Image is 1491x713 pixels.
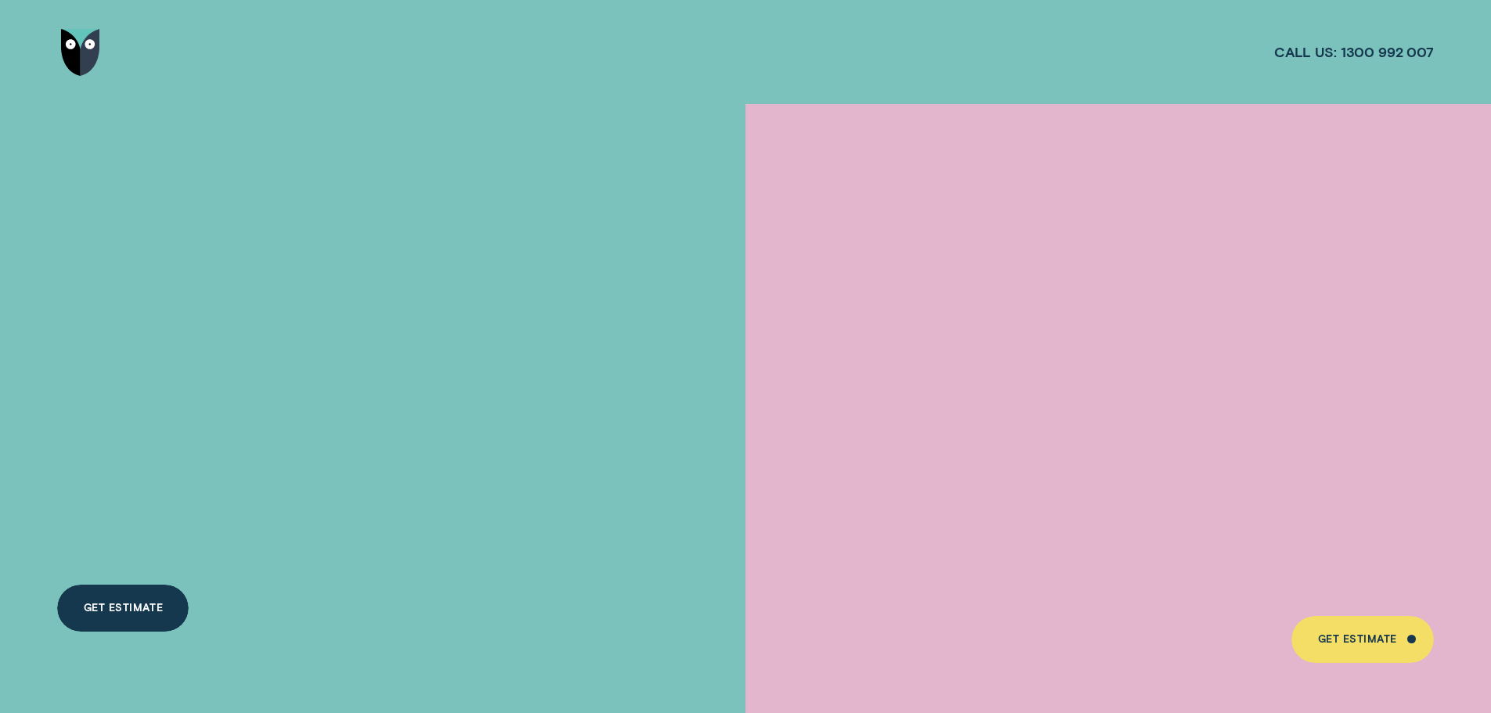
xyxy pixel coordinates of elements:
[57,585,189,632] a: Get Estimate
[57,240,510,459] h4: A LOAN THAT PUTS YOU IN CONTROL
[1274,43,1434,61] a: Call us:1300 992 007
[1274,43,1337,61] span: Call us:
[1341,43,1434,61] span: 1300 992 007
[1291,616,1433,663] a: Get Estimate
[61,29,100,76] img: Wisr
